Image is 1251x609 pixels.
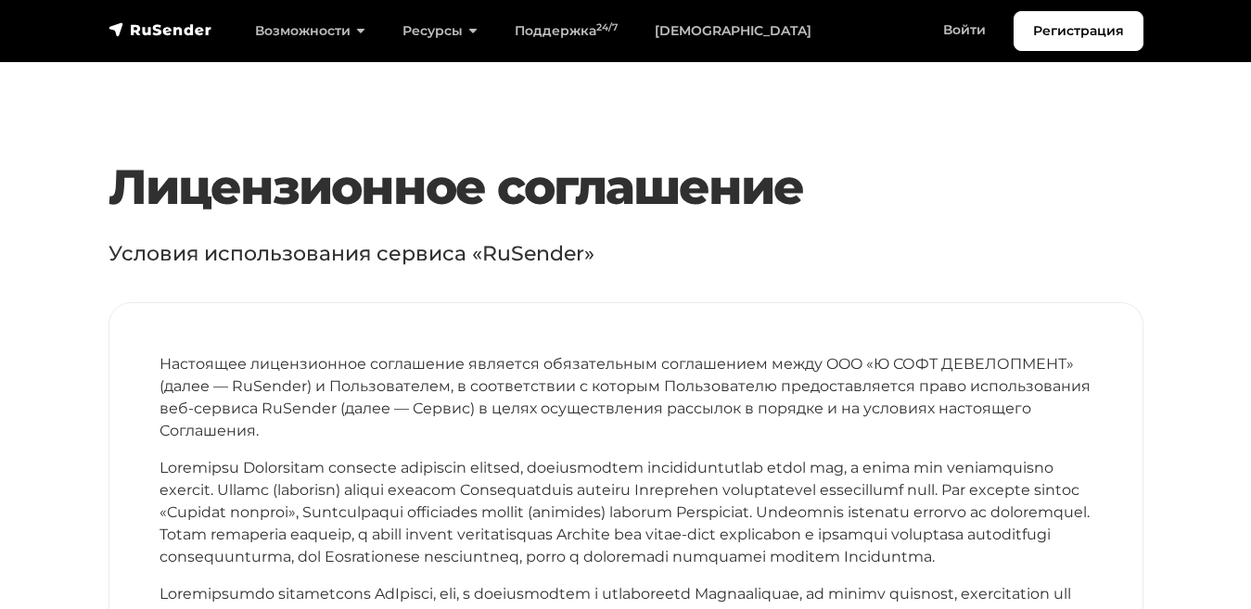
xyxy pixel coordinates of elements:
a: [DEMOGRAPHIC_DATA] [636,12,830,50]
p: Loremipsu Dolorsitam consecte adipiscin elitsed, doeiusmodtem incididuntutlab etdol mag, a enima ... [160,457,1092,568]
p: Настоящее лицензионное соглашение является обязательным соглашением между OOO «Ю СОФТ ДЕВЕЛОПМЕНТ... [160,353,1092,442]
sup: 24/7 [596,21,618,33]
a: Возможности [236,12,384,50]
a: Ресурсы [384,12,496,50]
a: Поддержка24/7 [496,12,636,50]
h1: Лицензионное соглашение [109,159,1143,216]
a: Войти [925,11,1004,49]
img: RuSender [109,20,212,39]
p: Условия использования сервиса «RuSender» [109,238,1143,269]
a: Регистрация [1014,11,1143,51]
